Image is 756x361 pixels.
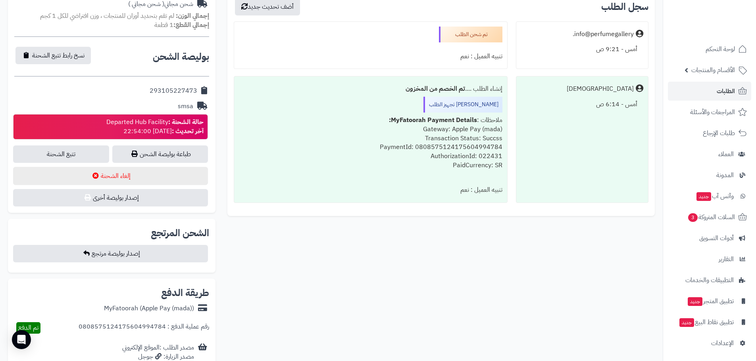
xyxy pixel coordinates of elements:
span: المراجعات والأسئلة [690,107,735,118]
span: السلات المتروكة [687,212,735,223]
div: info@perfumegallery. [573,30,634,39]
span: تطبيق المتجر [687,296,734,307]
button: نسخ رابط تتبع الشحنة [15,47,91,64]
span: لم تقم بتحديد أوزان للمنتجات ، وزن افتراضي للكل 1 كجم [40,11,174,21]
button: إلغاء الشحنة [13,167,208,185]
div: MyFatoorah (Apple Pay (mada)) [104,304,194,313]
a: المدونة [668,166,751,185]
img: logo-2.png [702,21,748,38]
strong: حالة الشحنة : [168,117,204,127]
strong: إجمالي القطع: [173,20,209,30]
div: تم شحن الطلب [439,27,502,42]
div: [PERSON_NAME] تجهيز الطلب [423,97,502,113]
div: أمس - 9:21 ص [521,42,643,57]
span: نسخ رابط تتبع الشحنة [32,51,85,60]
a: السلات المتروكة3 [668,208,751,227]
span: جديد [679,318,694,327]
a: الطلبات [668,82,751,101]
b: تم الخصم من المخزون [406,84,465,94]
span: الإعدادات [711,338,734,349]
a: تطبيق المتجرجديد [668,292,751,311]
div: Departed Hub Facility [DATE] 22:54:00 [106,118,204,136]
div: 293105227473 [150,86,197,96]
a: وآتس آبجديد [668,187,751,206]
h2: بوليصة الشحن [153,52,209,61]
span: جديد [696,192,711,201]
h3: سجل الطلب [601,2,648,11]
span: الأقسام والمنتجات [691,65,735,76]
h2: الشحن المرتجع [151,228,209,238]
a: المراجعات والأسئلة [668,103,751,122]
span: جديد [688,297,702,306]
div: رقم عملية الدفع : 0808575124175604994784 [79,322,209,334]
span: لوحة التحكم [706,44,735,55]
span: الطلبات [717,86,735,97]
b: MyFatoorah Payment Details: [389,115,477,125]
span: التقارير [719,254,734,265]
button: إصدار بوليصة أخرى [13,189,208,206]
div: تنبيه العميل : نعم [239,49,502,64]
a: العملاء [668,145,751,164]
a: طباعة بوليصة الشحن [112,145,208,163]
span: تطبيق نقاط البيع [679,317,734,328]
h2: طريقة الدفع [161,288,209,298]
a: التطبيقات والخدمات [668,271,751,290]
span: العملاء [718,149,734,160]
div: إنشاء الطلب .... [239,81,502,97]
a: تتبع الشحنة [13,145,109,163]
span: المدونة [716,170,734,181]
strong: إجمالي الوزن: [176,11,209,21]
a: طلبات الإرجاع [668,124,751,143]
div: Open Intercom Messenger [12,330,31,349]
div: [DEMOGRAPHIC_DATA] [567,84,634,94]
a: أدوات التسويق [668,229,751,248]
div: تنبيه العميل : نعم [239,182,502,198]
a: الإعدادات [668,334,751,353]
span: 3 [688,213,698,222]
div: smsa [178,102,193,111]
span: تم الدفع [18,323,38,332]
a: لوحة التحكم [668,40,751,59]
strong: آخر تحديث : [172,126,204,136]
a: تطبيق نقاط البيعجديد [668,313,751,332]
a: التقارير [668,250,751,269]
span: التطبيقات والخدمات [685,275,734,286]
span: طلبات الإرجاع [703,128,735,139]
div: ملاحظات : Gateway: Apple Pay (mada) Transaction Status: Succss PaymentId: 0808575124175604994784 ... [239,113,502,182]
button: إصدار بوليصة مرتجع [13,245,208,262]
span: أدوات التسويق [699,233,734,244]
span: وآتس آب [696,191,734,202]
div: أمس - 6:14 ص [521,97,643,112]
small: 1 قطعة [154,20,209,30]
